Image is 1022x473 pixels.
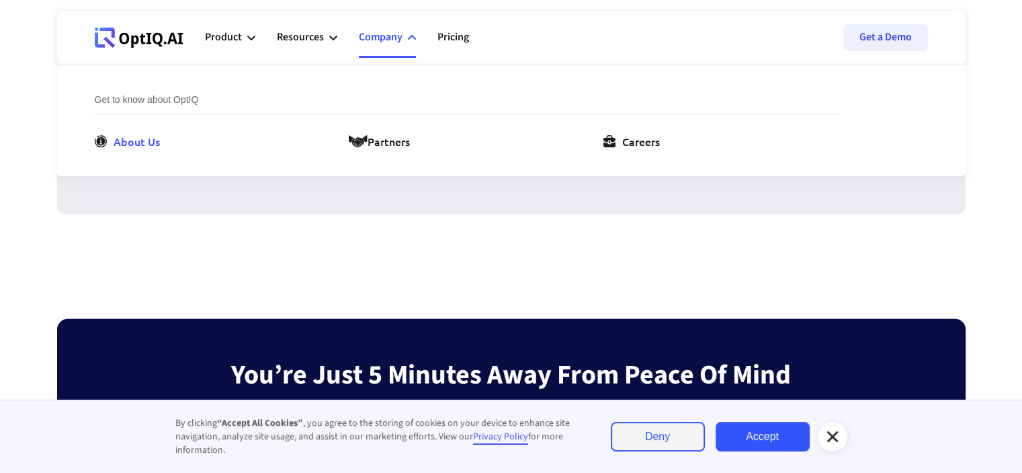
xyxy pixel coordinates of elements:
div: Resources [277,28,324,46]
a: About Us [95,133,165,149]
div: Product [205,28,242,46]
div: Careers [622,133,660,149]
div: Get to know about OptIQ [95,92,839,114]
div: Resources [277,17,337,58]
div: You’re just 5 minutes away from peace of mind [231,359,791,408]
strong: “Accept All Cookies” [217,416,303,430]
a: Deny [611,422,705,451]
a: Pricing [437,17,469,58]
a: Accept [716,422,810,451]
a: Get a Demo [843,24,928,51]
a: Careers [603,133,665,149]
div: About Us [114,133,160,149]
div: Company [359,17,416,58]
div: Product [205,17,255,58]
div: Partners [368,133,410,149]
div: Company [359,28,402,46]
nav: Company [57,65,966,177]
div: By clicking , you agree to the storing of cookies on your device to enhance site navigation, anal... [175,416,584,457]
a: Partners [349,133,415,149]
a: Webflow Homepage [95,17,183,58]
a: Privacy Policy [473,430,528,445]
